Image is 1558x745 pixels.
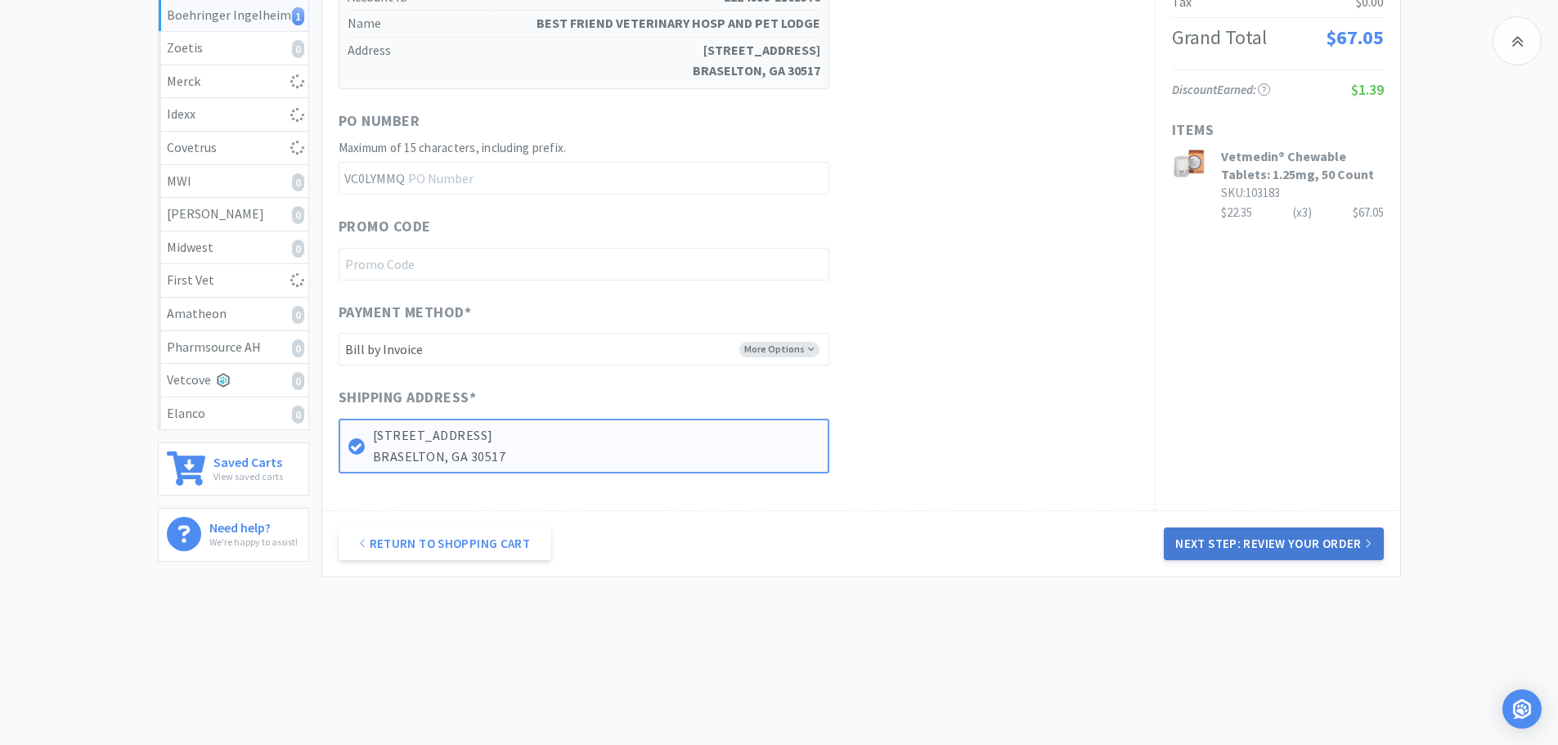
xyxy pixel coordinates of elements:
[167,38,300,59] div: Zoetis
[1172,147,1205,180] img: 798b9ccb762045ac885a58be9364538c_132525.jpeg
[167,303,300,325] div: Amatheon
[292,406,304,424] i: 0
[167,237,300,258] div: Midwest
[292,339,304,357] i: 0
[167,403,300,424] div: Elanco
[292,40,304,58] i: 0
[159,364,308,397] a: Vetcove0
[1172,82,1270,97] span: Discount Earned:
[1221,203,1384,222] div: $22.35
[1164,527,1383,560] button: Next Step: Review Your Order
[1221,147,1384,184] h3: Vetmedin® Chewable Tablets: 1.25mg, 50 Count
[159,264,308,298] a: First Vet
[209,534,298,550] p: We're happy to assist!
[159,298,308,331] a: Amatheon0
[339,162,829,195] input: PO Number
[1326,25,1384,50] span: $67.05
[339,527,551,560] a: Return to Shopping Cart
[159,32,308,65] a: Zoetis0
[213,451,283,469] h6: Saved Carts
[159,165,308,199] a: MWI0
[1502,689,1542,729] div: Open Intercom Messenger
[1221,185,1280,200] span: SKU: 103183
[693,40,820,82] strong: [STREET_ADDRESS] BRASELTON, GA 30517
[292,7,304,25] i: 1
[292,372,304,390] i: 0
[1172,119,1384,142] h1: Items
[167,71,300,92] div: Merck
[339,110,420,133] span: PO Number
[209,517,298,534] h6: Need help?
[339,215,431,239] span: Promo Code
[373,447,819,468] p: BRASELTON, GA 30517
[167,204,300,225] div: [PERSON_NAME]
[1293,203,1312,222] div: (x 3 )
[292,240,304,258] i: 0
[159,397,308,430] a: Elanco0
[158,442,309,496] a: Saved CartsView saved carts
[167,5,300,26] div: Boehringer Ingelheim
[373,425,819,447] p: [STREET_ADDRESS]
[167,137,300,159] div: Covetrus
[348,11,820,38] h5: Name
[159,231,308,265] a: Midwest0
[1353,203,1384,222] div: $67.05
[537,13,820,34] strong: BEST FRIEND VETERINARY HOSP AND PET LODGE
[167,337,300,358] div: Pharmsource AH
[159,65,308,99] a: Merck
[292,173,304,191] i: 0
[292,206,304,224] i: 0
[339,163,408,194] span: VC0LYMMQ
[339,248,829,280] input: Promo Code
[167,370,300,391] div: Vetcove
[339,301,472,325] span: Payment Method *
[292,306,304,324] i: 0
[159,198,308,231] a: [PERSON_NAME]0
[213,469,283,484] p: View saved carts
[167,171,300,192] div: MWI
[1172,22,1267,53] div: Grand Total
[339,386,477,410] span: Shipping Address *
[159,132,308,165] a: Covetrus
[167,270,300,291] div: First Vet
[159,98,308,132] a: Idexx
[159,331,308,365] a: Pharmsource AH0
[348,38,820,84] h5: Address
[339,140,567,155] span: Maximum of 15 characters, including prefix.
[167,104,300,125] div: Idexx
[1351,80,1384,99] span: $1.39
